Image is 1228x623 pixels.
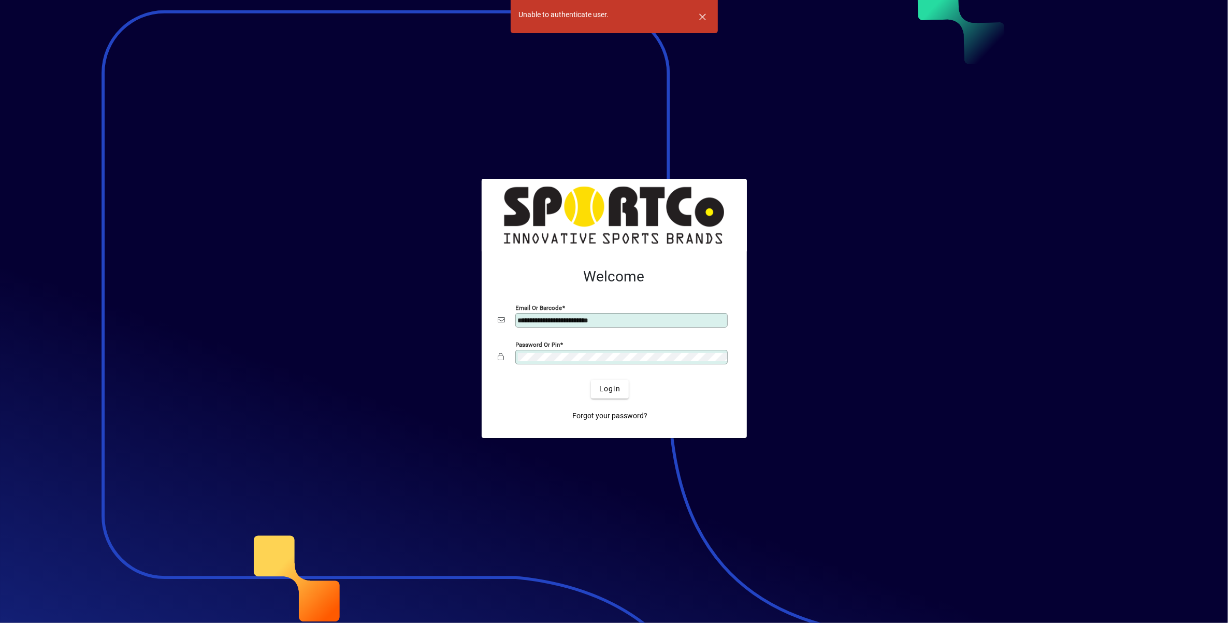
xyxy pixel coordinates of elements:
h2: Welcome [498,268,730,286]
mat-label: Email or Barcode [516,304,562,311]
mat-label: Password or Pin [516,341,560,348]
div: Unable to authenticate user. [519,9,609,20]
button: Dismiss [690,4,715,29]
span: Forgot your password? [572,410,647,421]
button: Login [591,380,629,399]
span: Login [599,384,620,394]
a: Forgot your password? [568,407,652,426]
